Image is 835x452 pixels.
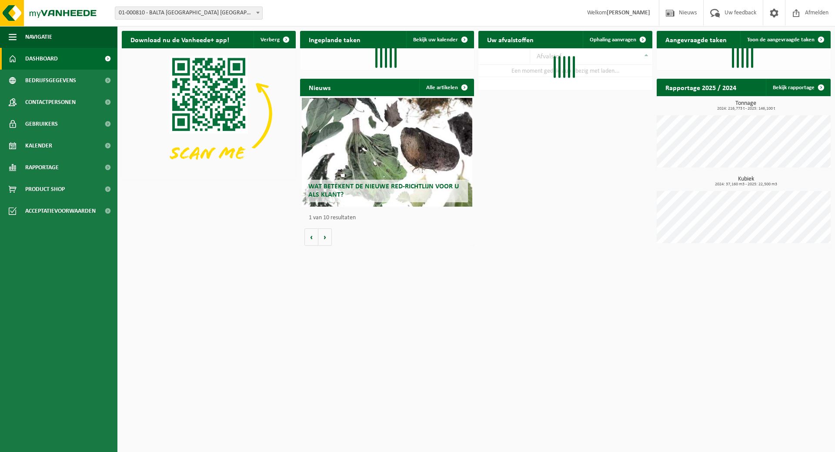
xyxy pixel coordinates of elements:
button: Verberg [254,31,295,48]
button: Volgende [318,228,332,246]
span: 01-000810 - BALTA OUDENAARDE NV - OUDENAARDE [115,7,262,19]
span: Verberg [261,37,280,43]
h3: Kubiek [661,176,831,187]
a: Bekijk rapportage [766,79,830,96]
h2: Nieuws [300,79,339,96]
span: 2024: 37,160 m3 - 2025: 22,500 m3 [661,182,831,187]
button: Vorige [304,228,318,246]
h2: Uw afvalstoffen [478,31,542,48]
p: 1 van 10 resultaten [309,215,470,221]
span: Wat betekent de nieuwe RED-richtlijn voor u als klant? [308,183,459,198]
span: Gebruikers [25,113,58,135]
h2: Aangevraagde taken [657,31,735,48]
span: Ophaling aanvragen [590,37,636,43]
h3: Tonnage [661,100,831,111]
span: Toon de aangevraagde taken [747,37,815,43]
span: Rapportage [25,157,59,178]
span: Bedrijfsgegevens [25,70,76,91]
a: Toon de aangevraagde taken [740,31,830,48]
h2: Rapportage 2025 / 2024 [657,79,745,96]
span: Kalender [25,135,52,157]
img: Download de VHEPlus App [122,48,296,179]
a: Bekijk uw kalender [406,31,473,48]
a: Ophaling aanvragen [583,31,651,48]
span: Contactpersonen [25,91,76,113]
h2: Download nu de Vanheede+ app! [122,31,238,48]
strong: [PERSON_NAME] [607,10,650,16]
span: Dashboard [25,48,58,70]
span: Acceptatievoorwaarden [25,200,96,222]
span: 2024: 216,773 t - 2025: 146,100 t [661,107,831,111]
a: Alle artikelen [419,79,473,96]
a: Wat betekent de nieuwe RED-richtlijn voor u als klant? [302,98,472,207]
h2: Ingeplande taken [300,31,369,48]
span: Bekijk uw kalender [413,37,458,43]
span: Product Shop [25,178,65,200]
span: Navigatie [25,26,52,48]
span: 01-000810 - BALTA OUDENAARDE NV - OUDENAARDE [115,7,263,20]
